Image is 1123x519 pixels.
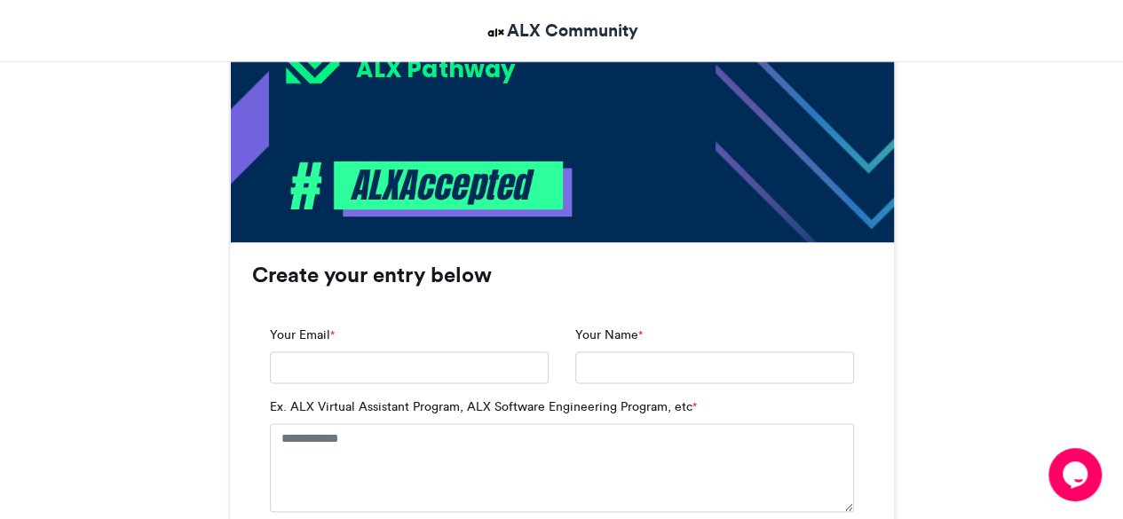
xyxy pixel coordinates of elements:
[270,397,697,416] label: Ex. ALX Virtual Assistant Program, ALX Software Engineering Program, etc
[485,21,507,43] img: ALX Community
[1048,448,1105,501] iframe: chat widget
[252,264,872,286] h3: Create your entry below
[356,52,880,85] div: ALX Pathway
[485,18,638,43] a: ALX Community
[575,326,643,344] label: Your Name
[270,326,335,344] label: Your Email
